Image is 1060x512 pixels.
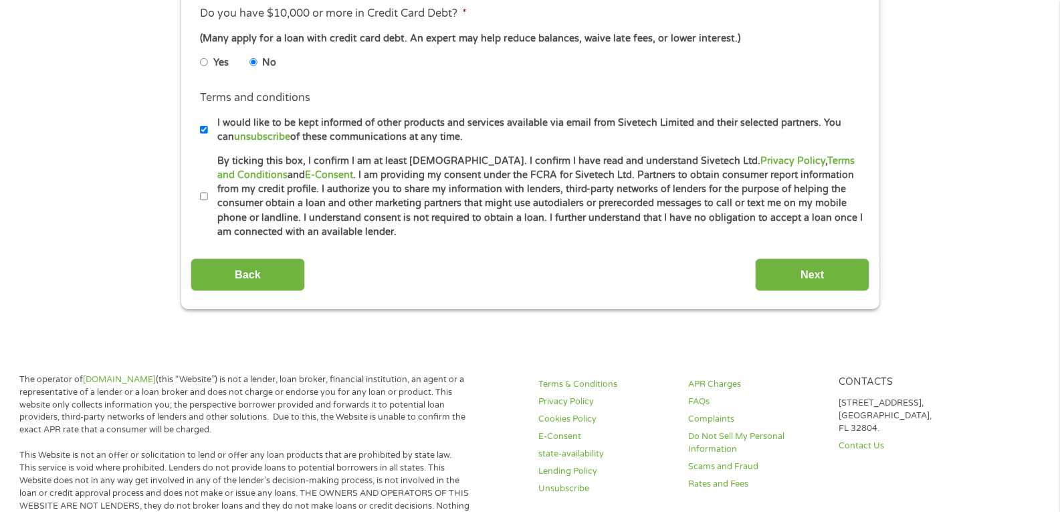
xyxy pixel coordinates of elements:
a: Privacy Policy [760,155,825,167]
a: Lending Policy [538,465,672,478]
a: state-availability [538,448,672,460]
a: Unsubscribe [538,483,672,495]
a: E-Consent [305,169,353,181]
a: Rates and Fees [688,478,822,491]
a: Complaints [688,413,822,426]
a: Scams and Fraud [688,460,822,473]
a: Terms & Conditions [538,378,672,391]
a: Terms and Conditions [217,155,855,181]
p: The operator of (this “Website”) is not a lender, loan broker, financial institution, an agent or... [19,373,470,436]
a: Privacy Policy [538,396,672,408]
a: Cookies Policy [538,413,672,426]
input: Next [755,258,869,291]
a: Contact Us [839,440,972,452]
a: APR Charges [688,378,822,391]
a: FAQs [688,396,822,408]
div: (Many apply for a loan with credit card debt. An expert may help reduce balances, waive late fees... [200,31,859,46]
a: [DOMAIN_NAME] [83,374,156,385]
a: Do Not Sell My Personal Information [688,430,822,456]
input: Back [191,258,305,291]
label: Terms and conditions [200,91,310,105]
h4: Contacts [839,376,972,389]
p: [STREET_ADDRESS], [GEOGRAPHIC_DATA], FL 32804. [839,397,972,435]
label: Do you have $10,000 or more in Credit Card Debt? [200,7,467,21]
label: By ticking this box, I confirm I am at least [DEMOGRAPHIC_DATA]. I confirm I have read and unders... [208,154,864,240]
label: Yes [213,56,229,70]
a: unsubscribe [234,131,290,143]
label: I would like to be kept informed of other products and services available via email from Sivetech... [208,116,864,145]
label: No [262,56,276,70]
a: E-Consent [538,430,672,443]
